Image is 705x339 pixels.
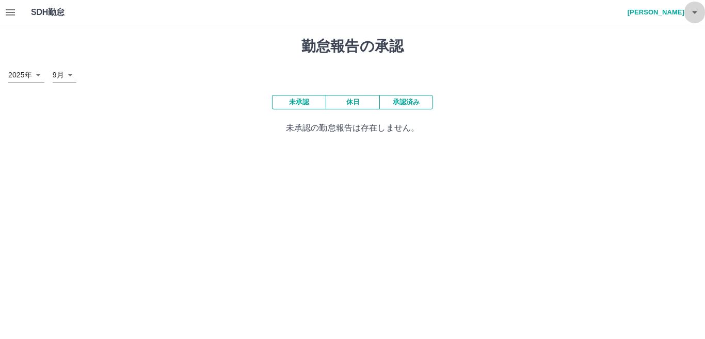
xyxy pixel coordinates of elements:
[379,95,433,109] button: 承認済み
[8,122,697,134] p: 未承認の勤怠報告は存在しません。
[326,95,379,109] button: 休日
[53,68,76,83] div: 9月
[272,95,326,109] button: 未承認
[8,38,697,55] h1: 勤怠報告の承認
[8,68,44,83] div: 2025年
